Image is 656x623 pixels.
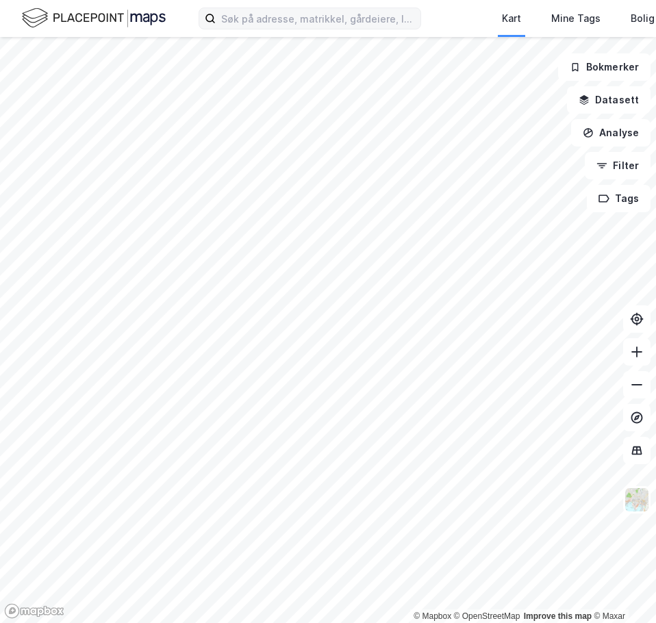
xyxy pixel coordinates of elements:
div: Kart [502,10,521,27]
img: logo.f888ab2527a4732fd821a326f86c7f29.svg [22,6,166,30]
div: Mine Tags [551,10,601,27]
iframe: Chat Widget [588,557,656,623]
input: Søk på adresse, matrikkel, gårdeiere, leietakere eller personer [216,8,420,29]
div: Bolig [631,10,655,27]
div: Kontrollprogram for chat [588,557,656,623]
